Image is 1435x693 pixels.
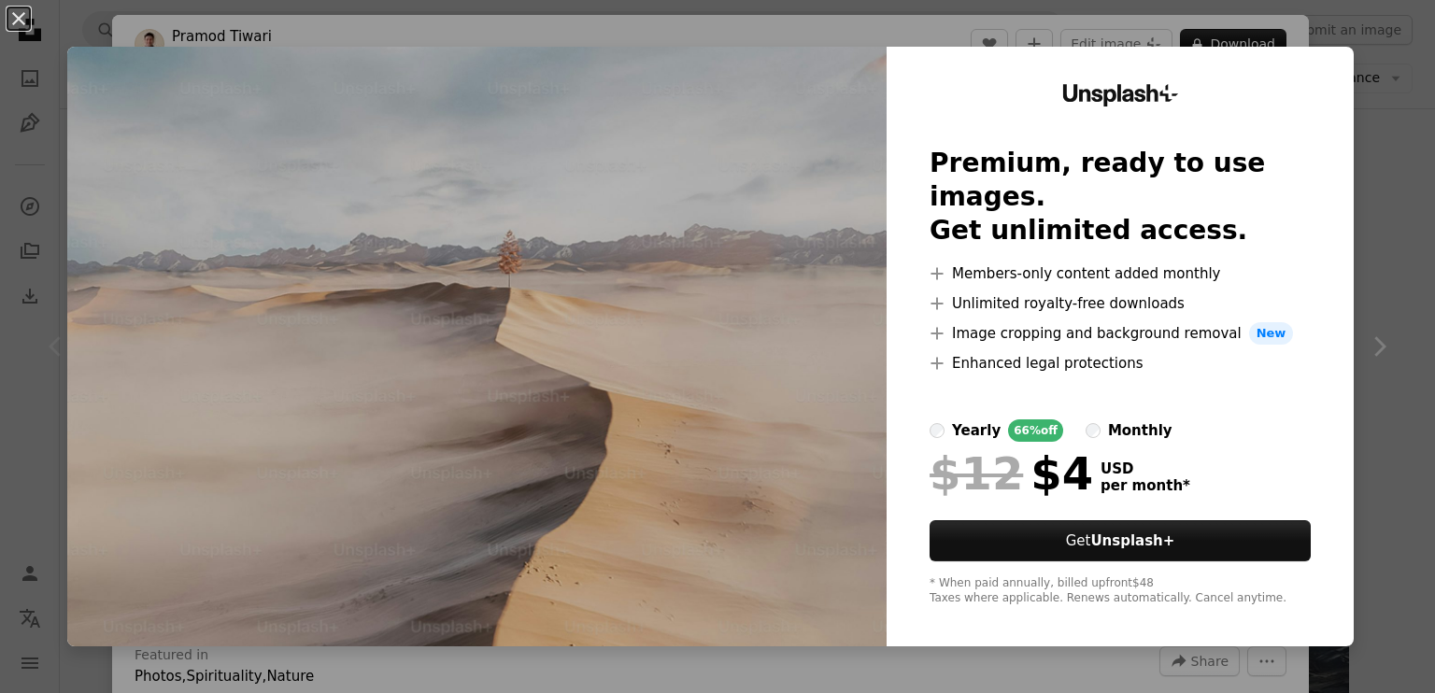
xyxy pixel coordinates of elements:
span: New [1249,322,1294,345]
li: Enhanced legal protections [930,352,1311,375]
input: monthly [1086,423,1101,438]
li: Unlimited royalty-free downloads [930,292,1311,315]
input: yearly66%off [930,423,945,438]
div: yearly [952,419,1001,442]
span: per month * [1101,477,1190,494]
div: * When paid annually, billed upfront $48 Taxes where applicable. Renews automatically. Cancel any... [930,576,1311,606]
div: monthly [1108,419,1172,442]
span: $12 [930,449,1023,498]
div: $4 [930,449,1093,498]
button: GetUnsplash+ [930,520,1311,561]
strong: Unsplash+ [1090,532,1174,549]
h2: Premium, ready to use images. Get unlimited access. [930,147,1311,247]
li: Members-only content added monthly [930,262,1311,285]
span: USD [1101,460,1190,477]
div: 66% off [1008,419,1063,442]
li: Image cropping and background removal [930,322,1311,345]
